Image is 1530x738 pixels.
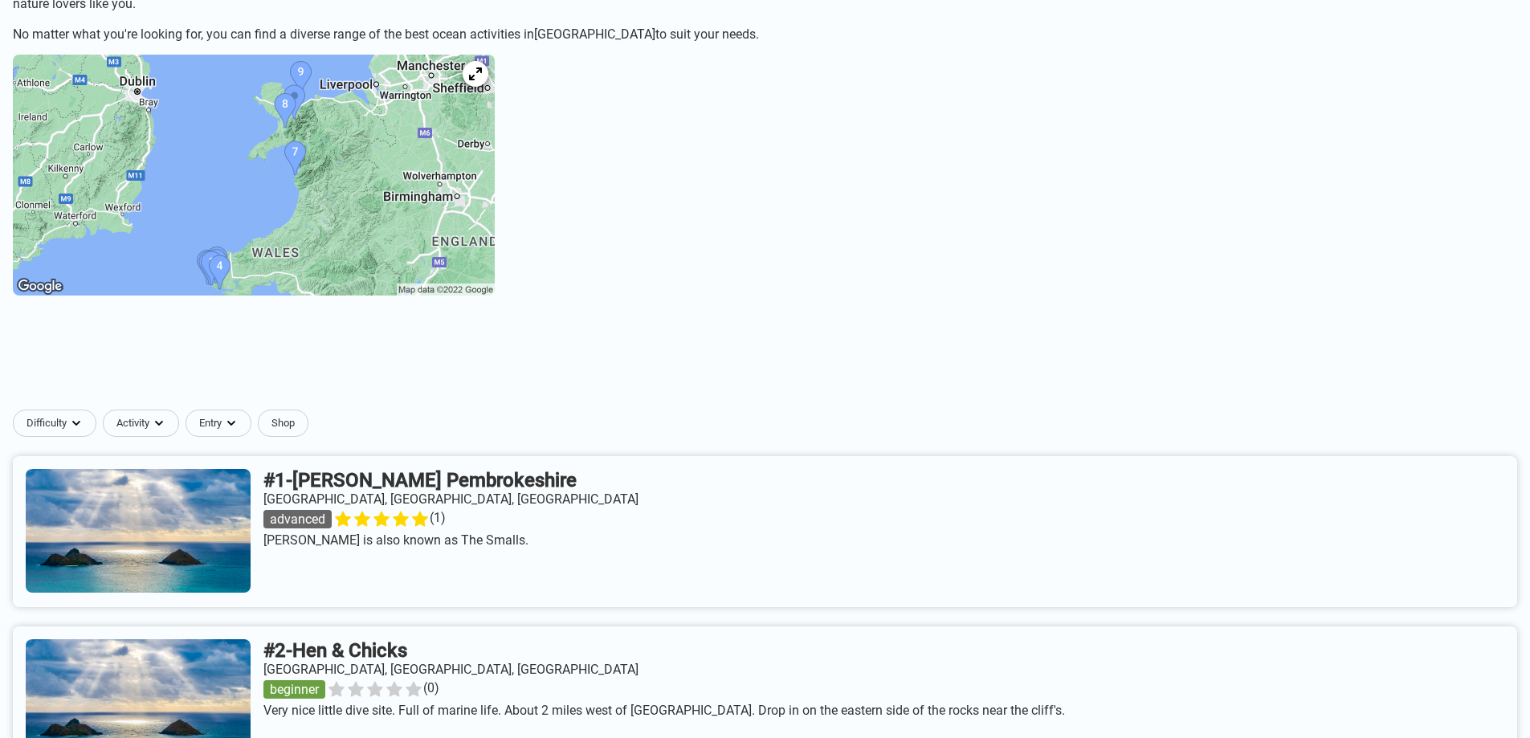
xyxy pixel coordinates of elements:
img: dropdown caret [225,417,238,430]
button: Difficultydropdown caret [13,410,103,437]
a: Shop [258,410,308,437]
img: dropdown caret [153,417,165,430]
img: dropdown caret [70,417,83,430]
span: Entry [199,417,222,430]
button: Entrydropdown caret [186,410,258,437]
img: Wales dive site map [13,55,495,296]
iframe: Advertisement [376,324,1155,397]
button: Activitydropdown caret [103,410,186,437]
span: Activity [116,417,149,430]
span: Difficulty [27,417,67,430]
